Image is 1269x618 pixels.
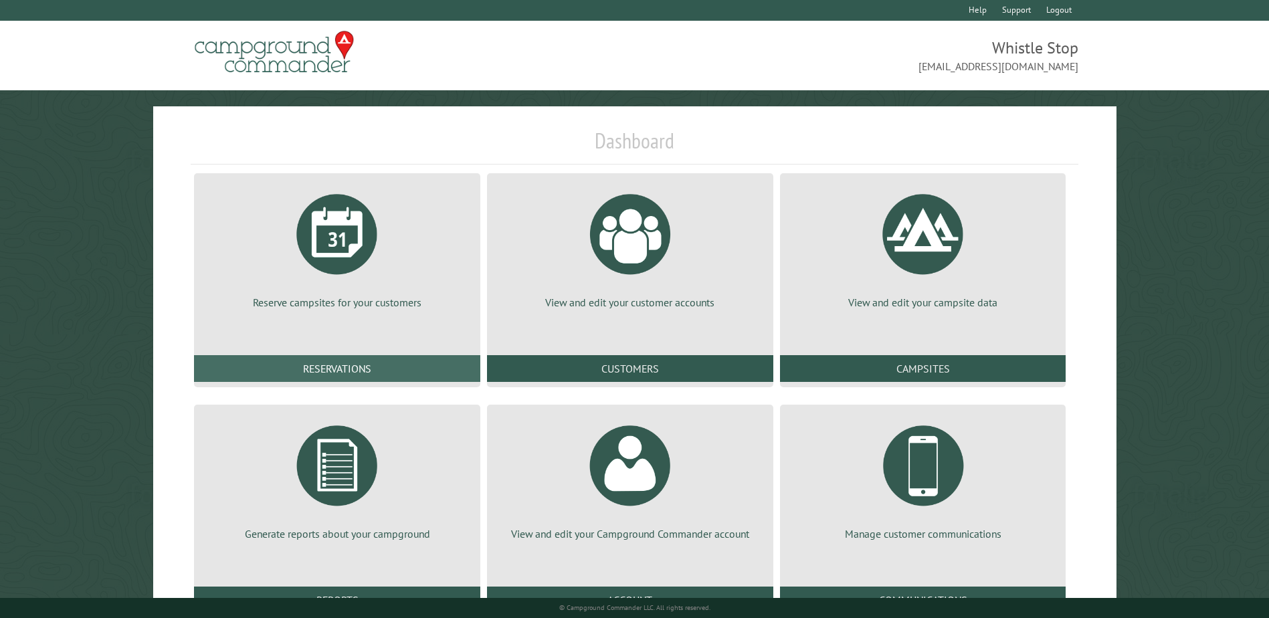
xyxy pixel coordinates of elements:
p: Generate reports about your campground [210,526,464,541]
p: View and edit your customer accounts [503,295,757,310]
a: View and edit your campsite data [796,184,1050,310]
a: Manage customer communications [796,415,1050,541]
a: Communications [780,587,1066,613]
span: Whistle Stop [EMAIL_ADDRESS][DOMAIN_NAME] [635,37,1078,74]
p: Reserve campsites for your customers [210,295,464,310]
a: Customers [487,355,773,382]
a: Account [487,587,773,613]
h1: Dashboard [191,128,1078,165]
small: © Campground Commander LLC. All rights reserved. [559,603,710,612]
a: Campsites [780,355,1066,382]
a: View and edit your Campground Commander account [503,415,757,541]
a: Reserve campsites for your customers [210,184,464,310]
img: Campground Commander [191,26,358,78]
p: View and edit your Campground Commander account [503,526,757,541]
p: View and edit your campsite data [796,295,1050,310]
a: Reports [194,587,480,613]
p: Manage customer communications [796,526,1050,541]
a: Generate reports about your campground [210,415,464,541]
a: View and edit your customer accounts [503,184,757,310]
a: Reservations [194,355,480,382]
